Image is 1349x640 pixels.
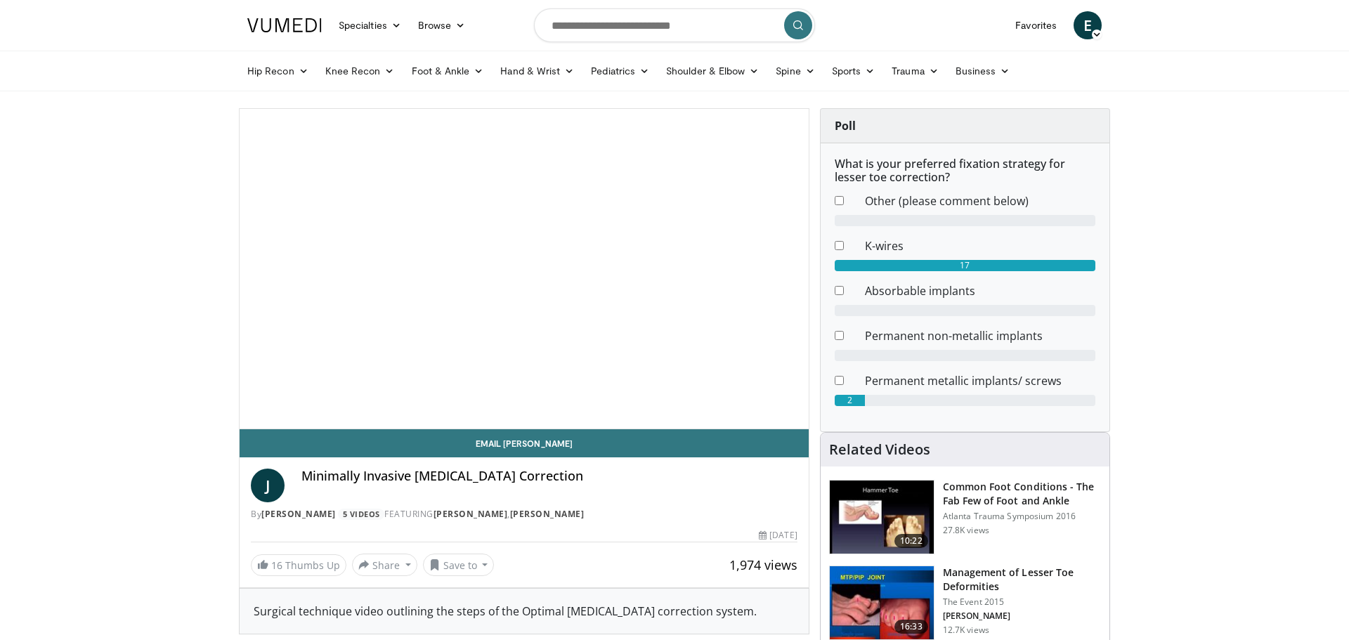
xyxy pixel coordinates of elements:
span: 16 [271,559,282,572]
a: Pediatrics [582,57,658,85]
h4: Minimally Invasive [MEDICAL_DATA] Correction [301,469,797,484]
button: Share [352,554,417,576]
img: 4559c471-f09d-4bda-8b3b-c296350a5489.150x105_q85_crop-smart_upscale.jpg [830,481,934,554]
div: By FEATURING , [251,508,797,521]
div: 2 [835,395,866,406]
dd: Absorbable implants [854,282,1106,299]
dd: Permanent non-metallic implants [854,327,1106,344]
div: 17 [835,260,1095,271]
span: 1,974 views [729,556,797,573]
h4: Related Videos [829,441,930,458]
p: Atlanta Trauma Symposium 2016 [943,511,1101,522]
a: Spine [767,57,823,85]
input: Search topics, interventions [534,8,815,42]
a: [PERSON_NAME] [510,508,585,520]
dd: K-wires [854,237,1106,254]
img: 633b4c70-a170-4b16-b183-ddf4b2cce2bd.150x105_q85_crop-smart_upscale.jpg [830,566,934,639]
a: Email [PERSON_NAME] [240,429,809,457]
div: [DATE] [759,529,797,542]
a: E [1074,11,1102,39]
p: 12.7K views [943,625,989,636]
a: J [251,469,285,502]
a: Browse [410,11,474,39]
p: The Event 2015 [943,596,1101,608]
a: Hand & Wrist [492,57,582,85]
a: [PERSON_NAME] [434,508,508,520]
a: Shoulder & Elbow [658,57,767,85]
a: Foot & Ankle [403,57,493,85]
a: 16:33 Management of Lesser Toe Deformities The Event 2015 [PERSON_NAME] 12.7K views [829,566,1101,640]
video-js: Video Player [240,109,809,429]
strong: Poll [835,118,856,133]
button: Save to [423,554,495,576]
h3: Management of Lesser Toe Deformities [943,566,1101,594]
p: 27.8K views [943,525,989,536]
h3: Common Foot Conditions - The Fab Few of Foot and Ankle [943,480,1101,508]
a: 10:22 Common Foot Conditions - The Fab Few of Foot and Ankle Atlanta Trauma Symposium 2016 27.8K ... [829,480,1101,554]
a: 5 Videos [338,509,384,521]
span: 10:22 [894,534,928,548]
a: Hip Recon [239,57,317,85]
a: Business [947,57,1019,85]
div: Surgical technique video outlining the steps of the Optimal [MEDICAL_DATA] correction system. [254,603,795,620]
a: Knee Recon [317,57,403,85]
a: Specialties [330,11,410,39]
a: Sports [823,57,884,85]
span: 16:33 [894,620,928,634]
img: VuMedi Logo [247,18,322,32]
a: 16 Thumbs Up [251,554,346,576]
p: [PERSON_NAME] [943,610,1101,622]
dd: Other (please comment below) [854,192,1106,209]
a: Trauma [883,57,947,85]
a: [PERSON_NAME] [261,508,336,520]
dd: Permanent metallic implants/ screws [854,372,1106,389]
a: Favorites [1007,11,1065,39]
h6: What is your preferred fixation strategy for lesser toe correction? [835,157,1095,184]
